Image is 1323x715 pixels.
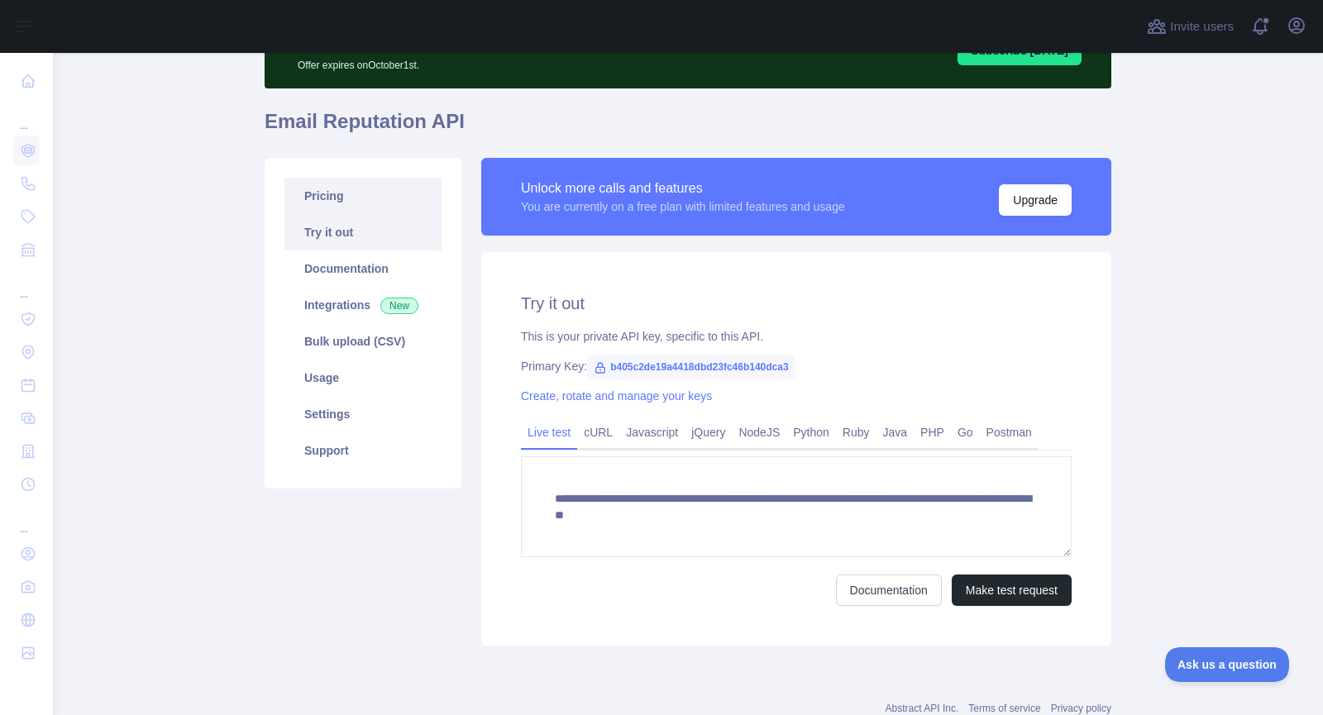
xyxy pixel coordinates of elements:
[521,198,845,215] div: You are currently on a free plan with limited features and usage
[914,419,951,446] a: PHP
[587,355,795,379] span: b405c2de19a4418dbd23fc46b140dca3
[521,179,845,198] div: Unlock more calls and features
[380,298,418,314] span: New
[284,178,442,214] a: Pricing
[886,703,959,714] a: Abstract API Inc.
[521,328,1072,345] div: This is your private API key, specific to this API.
[284,287,442,323] a: Integrations New
[876,419,915,446] a: Java
[265,108,1111,148] h1: Email Reputation API
[999,184,1072,216] button: Upgrade
[284,323,442,360] a: Bulk upload (CSV)
[521,389,712,403] a: Create, rotate and manage your keys
[13,99,40,132] div: ...
[13,268,40,301] div: ...
[284,360,442,396] a: Usage
[13,503,40,536] div: ...
[836,574,942,606] a: Documentation
[521,292,1072,315] h2: Try it out
[521,419,577,446] a: Live test
[685,419,732,446] a: jQuery
[284,432,442,469] a: Support
[521,358,1072,374] div: Primary Key:
[619,419,685,446] a: Javascript
[1170,17,1234,36] span: Invite users
[298,52,752,72] p: Offer expires on October 1st.
[1051,703,1111,714] a: Privacy policy
[952,574,1072,606] button: Make test request
[980,419,1039,446] a: Postman
[786,419,836,446] a: Python
[1165,647,1290,682] iframe: Toggle Customer Support
[836,419,876,446] a: Ruby
[284,396,442,432] a: Settings
[732,419,786,446] a: NodeJS
[1144,13,1237,40] button: Invite users
[284,214,442,250] a: Try it out
[577,419,619,446] a: cURL
[968,703,1040,714] a: Terms of service
[284,250,442,287] a: Documentation
[951,419,980,446] a: Go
